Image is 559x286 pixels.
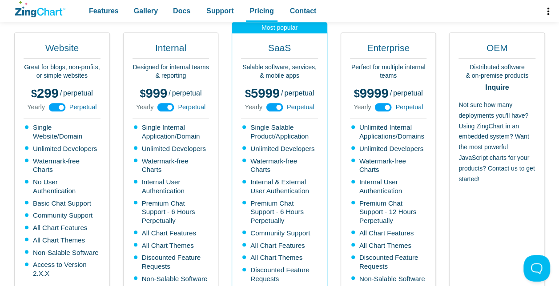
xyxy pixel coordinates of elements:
span: perpetual [284,89,314,97]
span: 299 [31,86,59,100]
li: Watermark-free Charts [134,157,209,175]
li: Unlimited Internal Applications/Domains [351,123,427,141]
span: Perpetual [69,104,97,110]
li: All Chart Themes [134,241,209,250]
li: Internal User Authentication [134,178,209,195]
span: / [169,90,170,97]
span: / [281,90,283,97]
span: perpetual [172,89,202,97]
span: perpetual [393,89,423,97]
li: Non-Salable Software [134,274,209,283]
span: 9999 [354,86,389,100]
li: Unlimited Developers [351,144,427,153]
p: Distributed software & on-premise products [458,63,535,80]
iframe: Toggle Customer Support [523,255,550,282]
p: Great for blogs, non-profits, or simple websites [24,63,101,80]
li: All Chart Features [134,229,209,238]
li: Non-Salable Software [351,274,427,283]
li: All Chart Features [351,229,427,238]
h2: Website [24,42,101,59]
li: Basic Chat Support [25,199,101,208]
li: Internal & External User Authentication [242,178,318,195]
span: / [390,90,391,97]
li: All Chart Features [25,223,101,232]
span: Perpetual [287,104,314,110]
p: Salable software, services, & mobile apps [241,63,318,80]
span: Pricing [249,5,273,17]
span: perpetual [63,89,93,97]
span: Yearly [354,104,371,110]
span: / [60,90,62,97]
span: Yearly [136,104,153,110]
li: Premium Chat Support - 12 Hours Perpetually [351,199,427,225]
li: All Chart Features [242,241,318,250]
span: Features [89,5,119,17]
span: 5999 [245,86,280,100]
span: Gallery [134,5,158,17]
p: Perfect for multiple internal teams [350,63,427,80]
li: All Chart Themes [242,253,318,262]
span: Yearly [27,104,44,110]
h2: SaaS [241,42,318,59]
li: Watermark-free Charts [351,157,427,175]
span: Docs [173,5,190,17]
li: Watermark-free Charts [242,157,318,175]
li: Non-Salable Software [25,248,101,257]
li: Discounted Feature Requests [134,253,209,271]
h2: OEM [458,42,535,59]
strong: Inquire [458,84,535,91]
h2: Enterprise [350,42,427,59]
li: Unlimited Developers [25,144,101,153]
span: Support [206,5,233,17]
li: Access to Version 2.X.X [25,260,101,278]
h2: Internal [133,42,209,59]
li: Unlimited Developers [242,144,318,153]
li: Unlimited Developers [134,144,209,153]
li: No User Authentication [25,178,101,195]
li: Watermark-free Charts [25,157,101,175]
span: Yearly [245,104,262,110]
li: Community Support [25,211,101,220]
p: Designed for internal teams & reporting [133,63,209,80]
li: Internal User Authentication [351,178,427,195]
li: Discounted Feature Requests [351,253,427,271]
span: Contact [290,5,317,17]
li: Single Website/Domain [25,123,101,141]
li: All Chart Themes [25,236,101,245]
li: All Chart Themes [351,241,427,250]
span: Perpetual [178,104,205,110]
li: Single Salable Product/Application [242,123,318,141]
li: Premium Chat Support - 6 Hours Perpetually [134,199,209,225]
li: Single Internal Application/Domain [134,123,209,141]
li: Community Support [242,229,318,238]
li: Discounted Feature Requests [242,266,318,283]
span: Perpetual [395,104,423,110]
a: ZingChart Logo. Click to return to the homepage [15,1,65,17]
span: 999 [140,86,167,100]
li: Premium Chat Support - 6 Hours Perpetually [242,199,318,225]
